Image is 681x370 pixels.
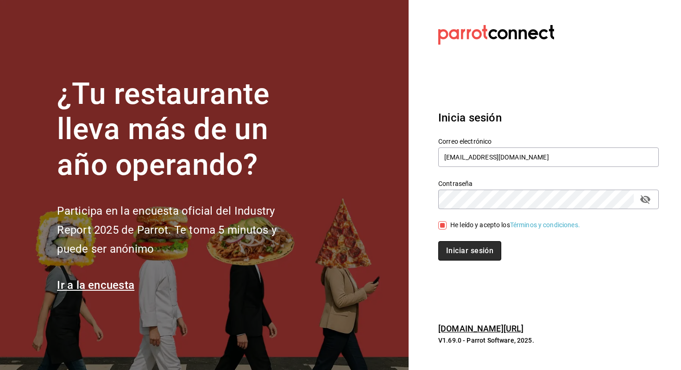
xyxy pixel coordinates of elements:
[438,180,659,186] label: Contraseña
[438,336,659,345] p: V1.69.0 - Parrot Software, 2025.
[438,324,523,333] a: [DOMAIN_NAME][URL]
[57,77,307,183] h1: ¿Tu restaurante lleva más de un año operando?
[438,147,659,167] input: Ingresa tu correo electrónico
[438,241,501,261] button: Iniciar sesión
[438,109,659,126] h3: Inicia sesión
[637,191,653,207] button: passwordField
[57,202,307,258] h2: Participa en la encuesta oficial del Industry Report 2025 de Parrot. Te toma 5 minutos y puede se...
[57,279,134,292] a: Ir a la encuesta
[438,138,659,144] label: Correo electrónico
[450,220,580,230] div: He leído y acepto los
[510,221,580,229] a: Términos y condiciones.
